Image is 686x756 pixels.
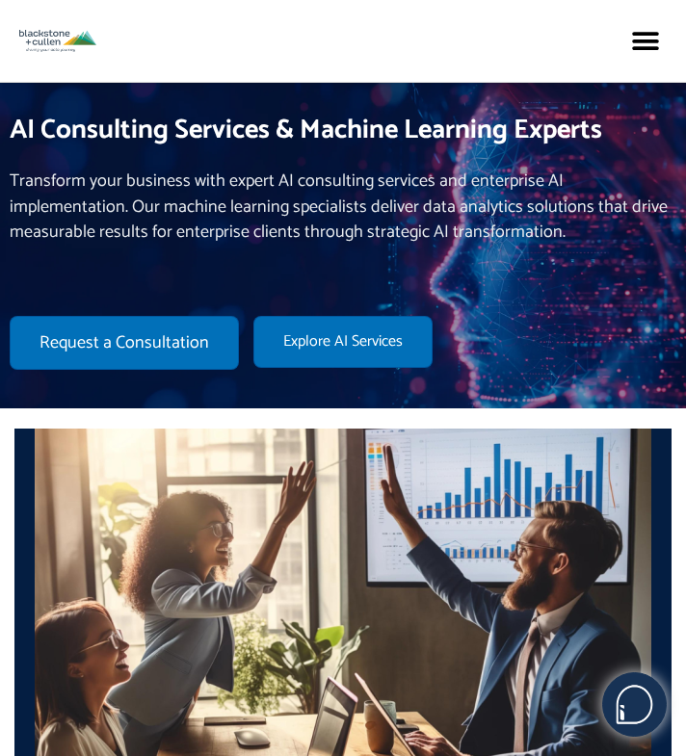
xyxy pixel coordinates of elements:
[283,334,403,350] span: Explore AI Services
[10,316,239,370] a: Request a Consultation
[10,112,676,149] h1: AI Consulting Services & Machine Learning Experts
[603,673,666,736] img: users%2F5SSOSaKfQqXq3cFEnIZRYMEs4ra2%2Fmedia%2Fimages%2F-Bulle%20blanche%20sans%20fond%20%2B%20ma...
[253,316,433,368] a: Explore AI Services
[40,334,209,352] span: Request a Consultation
[10,169,676,245] p: Transform your business with expert AI consulting services and enterprise AI implementation. Our ...
[623,19,667,63] div: Menu Toggle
